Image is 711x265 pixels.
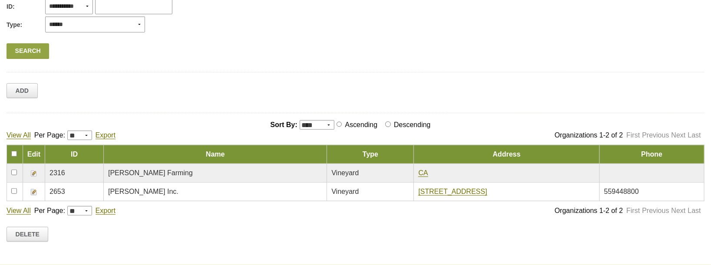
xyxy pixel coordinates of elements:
[626,207,640,214] a: First
[7,20,22,29] span: Type:
[414,145,599,164] td: Address
[604,188,639,195] span: 559448800
[688,207,701,214] a: Last
[104,182,327,201] td: [PERSON_NAME] Inc.
[343,121,381,128] label: Ascending
[7,207,31,215] a: View All
[327,145,414,164] td: Type
[688,131,701,139] a: Last
[555,131,623,139] span: Organizations 1-2 of 2
[671,131,686,139] a: Next
[34,131,65,139] span: Per Page:
[671,207,686,214] a: Next
[30,189,37,196] img: Edit
[7,131,31,139] a: View All
[642,131,669,139] a: Previous
[23,145,45,164] td: Edit
[331,169,359,177] span: Vineyard
[642,207,669,214] a: Previous
[331,188,359,195] span: Vineyard
[7,2,15,11] span: ID:
[7,43,49,59] a: Search
[7,83,38,98] a: Add
[96,207,116,215] a: Export
[418,188,487,196] a: [STREET_ADDRESS]
[50,169,65,177] span: 2316
[7,227,48,242] a: Delete
[392,121,434,128] label: Descending
[270,121,297,128] span: Sort By:
[104,145,327,164] td: Name
[599,145,704,164] td: Phone
[555,207,623,214] span: Organizations 1-2 of 2
[96,131,116,139] a: Export
[34,207,65,214] span: Per Page:
[418,169,428,177] a: CA
[45,145,104,164] td: ID
[626,131,640,139] a: First
[104,164,327,182] td: [PERSON_NAME] Farming
[50,188,65,195] span: 2653
[30,170,37,177] img: Edit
